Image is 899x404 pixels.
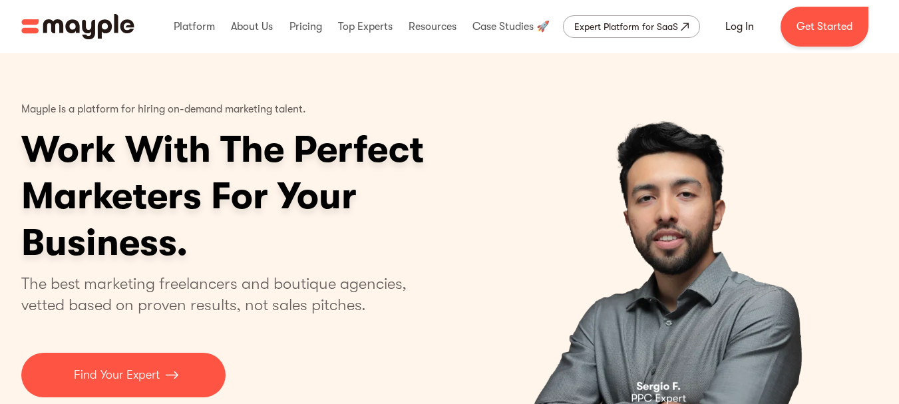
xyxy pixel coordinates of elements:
a: Find Your Expert [21,353,226,397]
h1: Work With The Perfect Marketers For Your Business. [21,126,527,266]
p: The best marketing freelancers and boutique agencies, vetted based on proven results, not sales p... [21,273,423,315]
a: Log In [709,11,770,43]
p: Mayple is a platform for hiring on-demand marketing talent. [21,93,306,126]
a: Get Started [781,7,868,47]
div: Expert Platform for SaaS [574,19,678,35]
img: Mayple logo [21,14,134,39]
a: Expert Platform for SaaS [563,15,700,38]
